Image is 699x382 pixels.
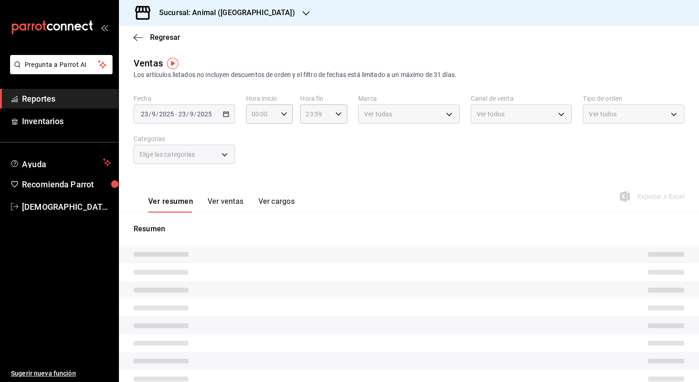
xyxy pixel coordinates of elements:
div: Los artículos listados no incluyen descuentos de orden y el filtro de fechas está limitado a un m... [134,70,684,80]
span: [DEMOGRAPHIC_DATA][PERSON_NAME] [22,201,111,213]
label: Hora fin [300,95,347,102]
span: - [175,110,177,118]
span: / [186,110,189,118]
span: Reportes [22,93,111,105]
p: Resumen [134,224,684,235]
button: Regresar [134,33,180,42]
label: Canal de venta [471,95,572,102]
span: Ver todas [364,109,392,119]
input: -- [189,110,194,118]
a: Pregunta a Parrot AI [6,66,113,76]
input: -- [140,110,149,118]
button: Ver ventas [208,197,244,213]
div: Ventas [134,56,163,70]
input: ---- [197,110,212,118]
button: open_drawer_menu [101,24,108,31]
span: Regresar [150,33,180,42]
span: Inventarios [22,115,111,127]
label: Fecha [134,95,235,102]
button: Pregunta a Parrot AI [10,55,113,74]
span: / [194,110,197,118]
span: Ayuda [22,157,99,168]
input: ---- [159,110,174,118]
span: / [149,110,151,118]
span: Ver todos [589,109,617,119]
label: Tipo de orden [583,95,684,102]
span: / [156,110,159,118]
label: Marca [358,95,460,102]
label: Hora inicio [246,95,293,102]
input: -- [178,110,186,118]
h3: Sucursal: Animal ([GEOGRAPHIC_DATA]) [152,7,295,18]
span: Pregunta a Parrot AI [25,60,98,70]
div: navigation tabs [148,197,295,213]
label: Categorías [134,136,235,142]
span: Elige las categorías [140,150,195,159]
img: Tooltip marker [167,58,178,69]
span: Recomienda Parrot [22,178,111,191]
span: Sugerir nueva función [11,369,111,378]
span: Ver todos [477,109,505,119]
button: Ver cargos [258,197,295,213]
button: Ver resumen [148,197,193,213]
input: -- [151,110,156,118]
